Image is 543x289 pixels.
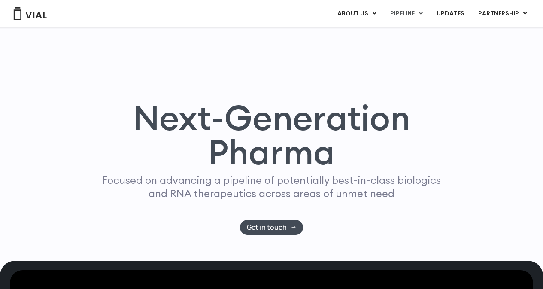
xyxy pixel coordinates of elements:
span: Get in touch [247,224,287,231]
a: PARTNERSHIPMenu Toggle [471,6,534,21]
a: PIPELINEMenu Toggle [383,6,429,21]
h1: Next-Generation Pharma [86,100,458,169]
a: Get in touch [240,220,303,235]
a: ABOUT USMenu Toggle [331,6,383,21]
p: Focused on advancing a pipeline of potentially best-in-class biologics and RNA therapeutics acros... [99,173,445,200]
a: UPDATES [430,6,471,21]
img: Vial Logo [13,7,47,20]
